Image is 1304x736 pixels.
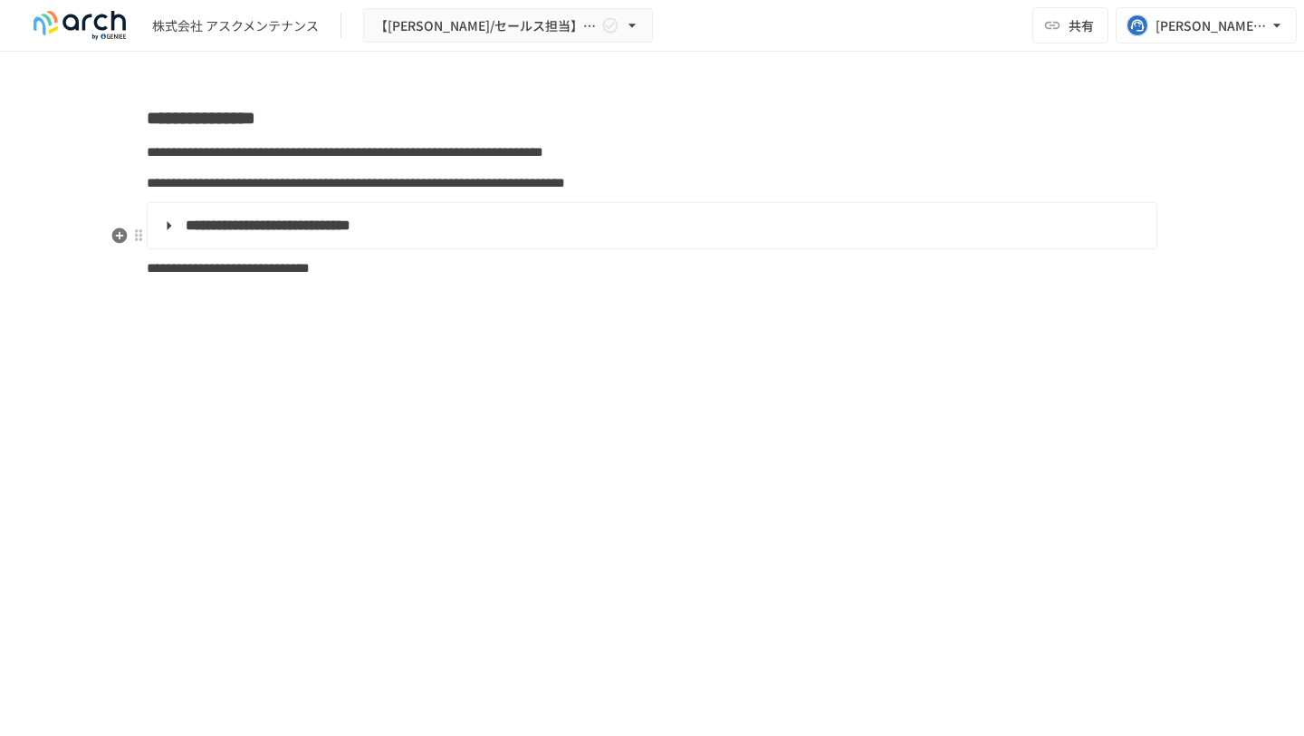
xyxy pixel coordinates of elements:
div: [PERSON_NAME][EMAIL_ADDRESS][PERSON_NAME][DOMAIN_NAME] [1155,15,1268,37]
img: logo-default@2x-9cf2c760.svg [22,11,138,40]
button: 共有 [1032,7,1108,44]
div: 株式会社 アスクメンテナンス [152,16,319,35]
span: 【[PERSON_NAME]/セールス担当】 株式会社 アスクメンテナンス様_勤怠管理システム導入検討に際して [375,15,598,37]
button: [PERSON_NAME][EMAIL_ADDRESS][PERSON_NAME][DOMAIN_NAME] [1116,7,1297,44]
span: 共有 [1069,15,1094,35]
button: 【[PERSON_NAME]/セールス担当】 株式会社 アスクメンテナンス様_勤怠管理システム導入検討に際して [363,8,653,44]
